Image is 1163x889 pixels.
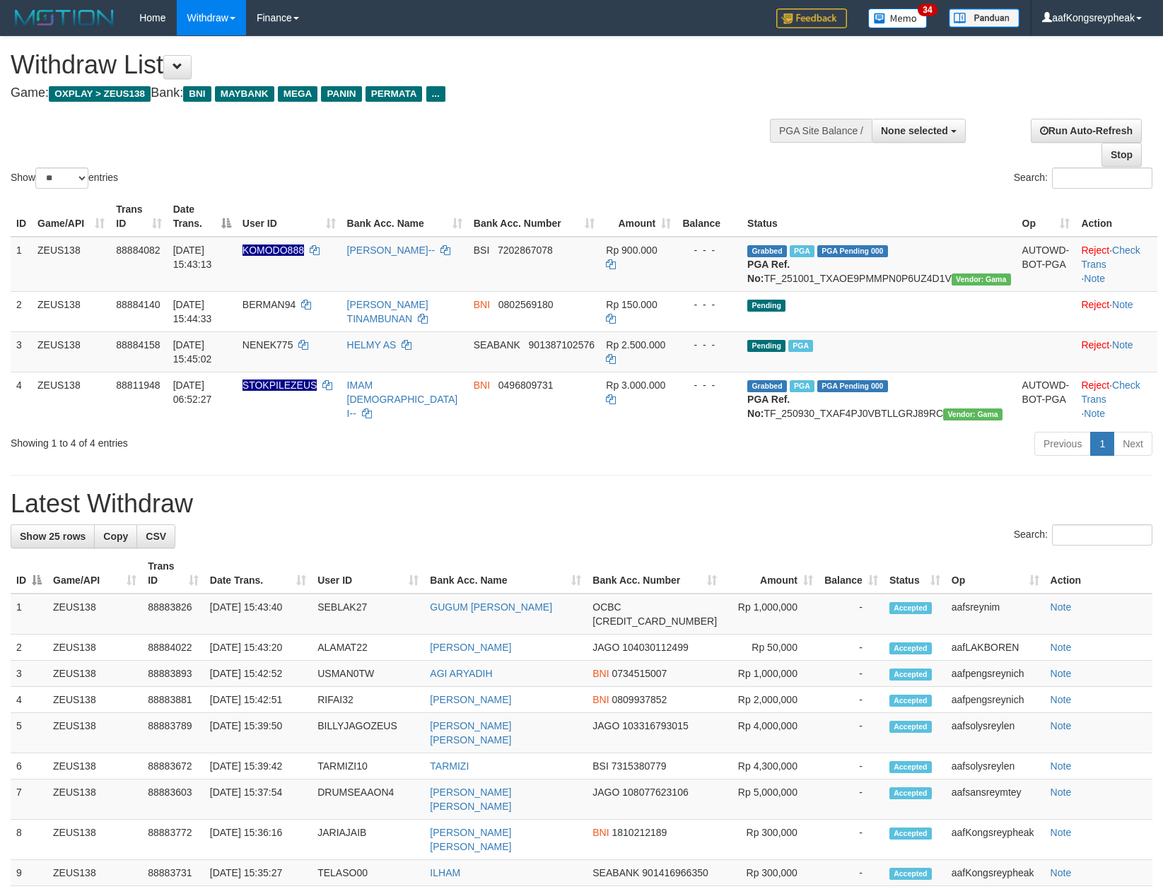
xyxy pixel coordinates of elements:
[11,7,118,28] img: MOTION_logo.png
[889,721,932,733] span: Accepted
[819,635,884,661] td: -
[11,635,47,661] td: 2
[142,753,204,779] td: 88883672
[474,245,490,256] span: BSI
[868,8,928,28] img: Button%20Memo.svg
[952,273,1011,285] span: Vendor URL: https://trx31.1velocity.biz
[1051,668,1072,679] a: Note
[183,86,211,102] span: BNI
[142,860,204,886] td: 88883731
[32,331,110,372] td: ZEUS138
[35,167,88,189] select: Showentries
[612,694,667,705] span: Copy 0809937852 to clipboard
[1051,787,1072,798] a: Note
[1017,196,1076,237] th: Op: activate to sort column ascending
[946,820,1045,860] td: aafKongsreypheak
[1075,291,1157,331] td: ·
[682,298,736,312] div: - - -
[47,860,142,886] td: ZEUS138
[242,245,304,256] span: Nama rekening ada tanda titik/strip, harap diedit
[347,379,458,419] a: IMAM [DEMOGRAPHIC_DATA] I--
[103,531,128,542] span: Copy
[32,291,110,331] td: ZEUS138
[47,594,142,635] td: ZEUS138
[430,642,511,653] a: [PERSON_NAME]
[723,753,819,779] td: Rp 4,300,000
[1051,642,1072,653] a: Note
[47,713,142,753] td: ZEUS138
[889,695,932,707] span: Accepted
[1052,167,1152,189] input: Search:
[946,553,1045,594] th: Op: activate to sort column ascending
[20,531,86,542] span: Show 25 rows
[11,51,761,79] h1: Withdraw List
[677,196,742,237] th: Balance
[116,299,160,310] span: 88884140
[946,661,1045,687] td: aafpengsreynich
[1101,143,1142,167] a: Stop
[642,867,708,878] span: Copy 901416966350 to clipboard
[47,753,142,779] td: ZEUS138
[889,602,932,614] span: Accepted
[498,245,553,256] span: Copy 7202867078 to clipboard
[1051,867,1072,878] a: Note
[1031,119,1142,143] a: Run Auto-Refresh
[606,379,665,391] span: Rp 3.000.000
[204,779,312,820] td: [DATE] 15:37:54
[889,868,932,880] span: Accepted
[747,300,785,312] span: Pending
[49,86,151,102] span: OXPLAY > ZEUS138
[347,339,397,351] a: HELMY AS
[881,125,948,136] span: None selected
[1081,379,1140,405] a: Check Trans
[430,720,511,746] a: [PERSON_NAME] [PERSON_NAME]
[587,553,723,594] th: Bank Acc. Number: activate to sort column ascending
[11,372,32,426] td: 4
[32,196,110,237] th: Game/API: activate to sort column ascending
[204,687,312,713] td: [DATE] 15:42:51
[430,787,511,812] a: [PERSON_NAME] [PERSON_NAME]
[142,687,204,713] td: 88883881
[1075,331,1157,372] td: ·
[1014,167,1152,189] label: Search:
[819,687,884,713] td: -
[11,524,95,548] a: Show 25 rows
[819,753,884,779] td: -
[819,553,884,594] th: Balance: activate to sort column ascending
[1114,432,1152,456] a: Next
[682,378,736,392] div: - - -
[1045,553,1152,594] th: Action
[872,119,966,143] button: None selected
[242,339,293,351] span: NENEK775
[723,860,819,886] td: Rp 300,000
[430,601,552,613] a: GUGUM [PERSON_NAME]
[723,820,819,860] td: Rp 300,000
[11,820,47,860] td: 8
[204,553,312,594] th: Date Trans.: activate to sort column ascending
[142,820,204,860] td: 88883772
[592,827,609,838] span: BNI
[173,299,212,324] span: [DATE] 15:44:33
[11,713,47,753] td: 5
[204,820,312,860] td: [DATE] 15:36:16
[11,860,47,886] td: 9
[817,380,888,392] span: PGA Pending
[11,237,32,292] td: 1
[11,661,47,687] td: 3
[612,760,667,772] span: Copy 7315380779 to clipboard
[943,408,1003,420] span: Vendor URL: https://trx31.1velocity.biz
[173,379,212,405] span: [DATE] 06:52:27
[312,713,424,753] td: BILLYJAGOZEUS
[747,245,787,257] span: Grabbed
[312,594,424,635] td: SEBLAK27
[747,259,790,284] b: PGA Ref. No:
[1081,299,1109,310] a: Reject
[723,779,819,820] td: Rp 5,000,000
[142,594,204,635] td: 88883826
[949,8,1019,28] img: panduan.png
[204,753,312,779] td: [DATE] 15:39:42
[424,553,587,594] th: Bank Acc. Name: activate to sort column ascending
[204,594,312,635] td: [DATE] 15:43:40
[312,753,424,779] td: TARMIZI10
[889,828,932,840] span: Accepted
